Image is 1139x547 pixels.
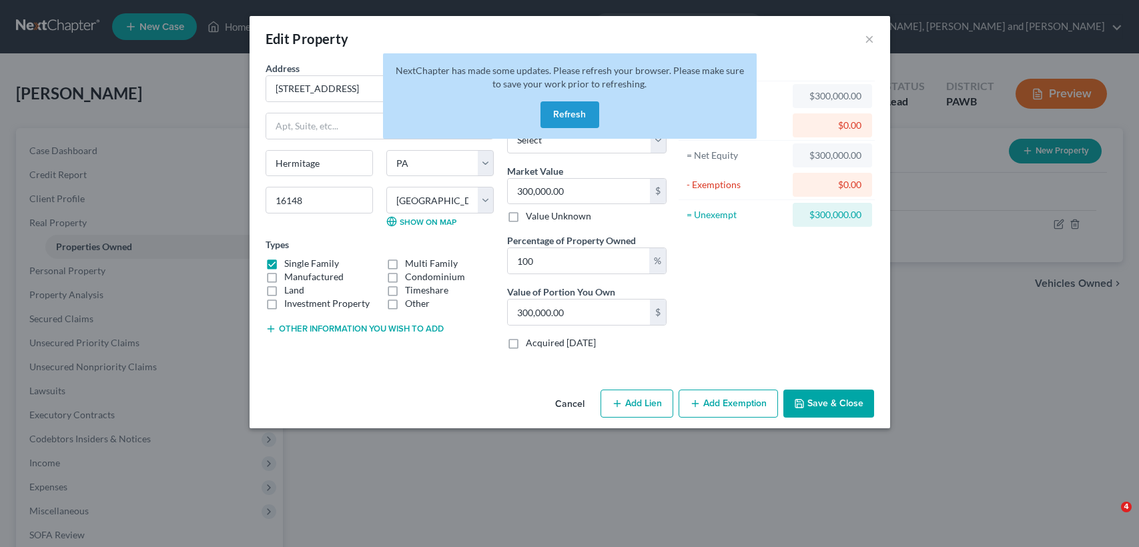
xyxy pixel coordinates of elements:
[865,31,874,47] button: ×
[507,164,563,178] label: Market Value
[1094,502,1126,534] iframe: Intercom live chat
[396,65,744,89] span: NextChapter has made some updates. Please refresh your browser. Please make sure to save your wor...
[803,208,861,221] div: $300,000.00
[284,270,344,284] label: Manufactured
[803,119,861,132] div: $0.00
[266,151,372,176] input: Enter city...
[266,63,300,74] span: Address
[508,248,649,273] input: 0.00
[650,300,666,325] div: $
[266,237,289,251] label: Types
[508,179,650,204] input: 0.00
[507,285,615,299] label: Value of Portion You Own
[803,178,861,191] div: $0.00
[386,216,456,227] a: Show on Map
[266,324,444,334] button: Other information you wish to add
[1121,502,1132,512] span: 4
[284,297,370,310] label: Investment Property
[544,391,595,418] button: Cancel
[649,248,666,273] div: %
[783,390,874,418] button: Save & Close
[601,390,673,418] button: Add Lien
[284,257,339,270] label: Single Family
[803,149,861,162] div: $300,000.00
[405,270,465,284] label: Condominium
[405,257,458,270] label: Multi Family
[687,208,787,221] div: = Unexempt
[508,300,650,325] input: 0.00
[526,336,596,350] label: Acquired [DATE]
[507,233,636,247] label: Percentage of Property Owned
[687,178,787,191] div: - Exemptions
[266,29,349,48] div: Edit Property
[405,297,430,310] label: Other
[650,179,666,204] div: $
[266,113,493,139] input: Apt, Suite, etc...
[526,209,591,223] label: Value Unknown
[266,76,493,101] input: Enter address...
[679,390,778,418] button: Add Exemption
[540,101,599,128] button: Refresh
[284,284,304,297] label: Land
[803,89,861,103] div: $300,000.00
[687,149,787,162] div: = Net Equity
[266,187,373,213] input: Enter zip...
[405,284,448,297] label: Timeshare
